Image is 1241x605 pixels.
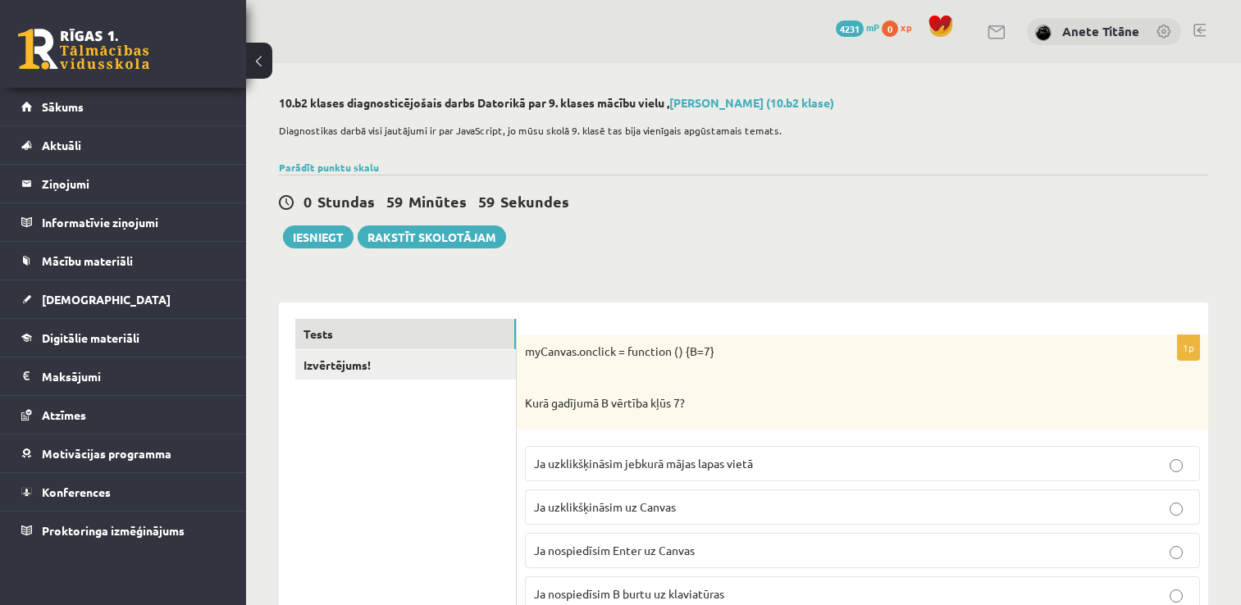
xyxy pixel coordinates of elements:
input: Ja uzklikšķināsim jebkurā mājas lapas vietā [1170,459,1183,472]
span: Aktuāli [42,138,81,152]
a: Aktuāli [21,126,226,164]
input: Ja nospiedīsim B burtu uz klaviatūras [1170,589,1183,603]
h2: 10.b2 klases diagnosticējošais darbs Datorikā par 9. klases mācību vielu , [279,96,1208,110]
a: [PERSON_NAME] (10.b2 klase) [669,95,834,110]
legend: Maksājumi [42,357,226,395]
span: Ja uzklikšķināsim uz Canvas [534,499,676,514]
span: 59 [478,192,495,211]
a: Izvērtējums! [295,350,516,380]
span: [DEMOGRAPHIC_DATA] [42,292,171,307]
span: Sekundes [500,192,569,211]
a: Mācību materiāli [21,242,226,280]
input: Ja uzklikšķināsim uz Canvas [1170,503,1183,516]
a: Tests [295,319,516,349]
legend: Ziņojumi [42,165,226,202]
span: 0 [303,192,312,211]
span: Stundas [317,192,375,211]
span: Motivācijas programma [42,446,171,461]
a: Rakstīt skolotājam [358,225,506,248]
a: Sākums [21,88,226,125]
span: 0 [882,20,898,37]
span: Digitālie materiāli [42,330,139,345]
a: Atzīmes [21,396,226,434]
a: 0 xp [882,20,919,34]
button: Iesniegt [283,225,354,248]
a: Digitālie materiāli [21,319,226,357]
span: Sākums [42,99,84,114]
a: Konferences [21,473,226,511]
a: Ziņojumi [21,165,226,202]
legend: Informatīvie ziņojumi [42,203,226,241]
img: Anete Titāne [1035,25,1052,41]
p: myCanvas.onclick = function () {B=7} [525,343,1118,360]
a: Proktoringa izmēģinājums [21,512,226,549]
a: Motivācijas programma [21,434,226,472]
a: Parādīt punktu skalu [279,161,379,174]
span: 59 [386,192,403,211]
a: Informatīvie ziņojumi [21,203,226,241]
input: Ja nospiedīsim Enter uz Canvas [1170,546,1183,559]
p: 1p [1177,334,1200,361]
a: Anete Titāne [1062,23,1139,39]
a: Maksājumi [21,357,226,395]
p: Kurā gadījumā B vērtība kļūs 7? [525,395,1118,412]
a: [DEMOGRAPHIC_DATA] [21,280,226,318]
span: xp [901,20,911,34]
span: Minūtes [408,192,467,211]
span: Ja nospiedīsim B burtu uz klaviatūras [534,586,724,601]
span: mP [866,20,879,34]
span: Konferences [42,484,111,499]
a: 4231 mP [836,20,879,34]
span: 4231 [836,20,864,37]
span: Atzīmes [42,407,86,422]
span: Proktoringa izmēģinājums [42,523,185,538]
a: Rīgas 1. Tālmācības vidusskola [18,29,149,70]
span: Ja nospiedīsim Enter uz Canvas [534,543,695,557]
span: Ja uzklikšķināsim jebkurā mājas lapas vietā [534,456,753,471]
p: Diagnostikas darbā visi jautājumi ir par JavaScript, jo mūsu skolā 9. klasē tas bija vienīgais ap... [279,123,1200,138]
span: Mācību materiāli [42,253,133,268]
